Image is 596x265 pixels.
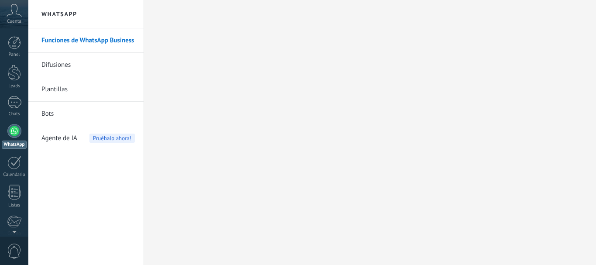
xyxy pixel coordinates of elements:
div: WhatsApp [2,141,27,149]
li: Plantillas [28,77,144,102]
div: Leads [2,83,27,89]
div: Panel [2,52,27,58]
li: Funciones de WhatsApp Business [28,28,144,53]
li: Bots [28,102,144,126]
div: Calendario [2,172,27,178]
a: Difusiones [41,53,135,77]
span: Pruébalo ahora! [89,134,135,143]
div: Chats [2,111,27,117]
a: Funciones de WhatsApp Business [41,28,135,53]
span: Cuenta [7,19,21,24]
a: Bots [41,102,135,126]
li: Agente de IA [28,126,144,150]
a: Agente de IAPruébalo ahora! [41,126,135,151]
li: Difusiones [28,53,144,77]
div: Listas [2,203,27,208]
span: Agente de IA [41,126,77,151]
a: Plantillas [41,77,135,102]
